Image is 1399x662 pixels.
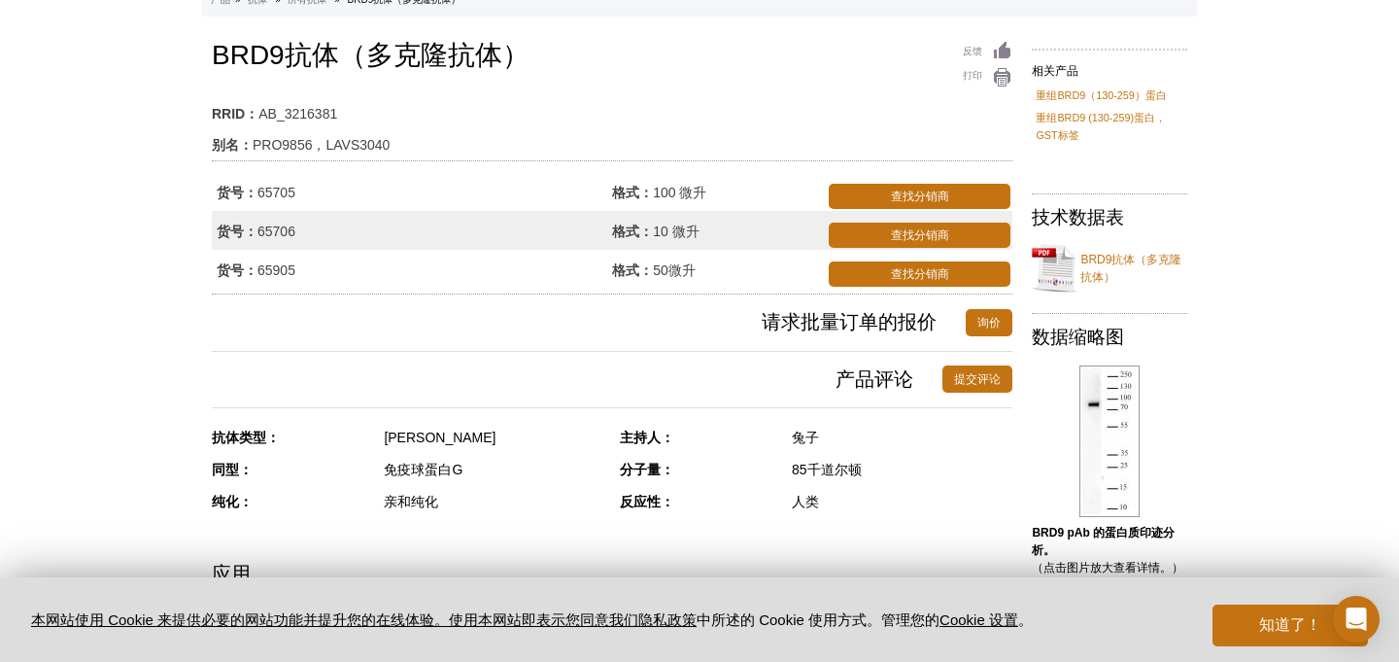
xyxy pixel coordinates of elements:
font: 50微升 [653,262,696,278]
font: 数据缩略图 [1032,327,1124,347]
font: 相关产品 [1032,64,1078,78]
font: 中所述的 Cookie 使用方式 [697,611,867,628]
font: 格式： [612,262,653,278]
font: 反应性： [620,494,674,509]
font: 别名： [212,137,253,153]
font: 同型： [212,462,253,477]
div: Open Intercom Messenger [1333,596,1380,643]
font: BRD9 pAb 的蛋白质印迹分析。 [1032,526,1175,557]
font: （点击图片放大查看详情。） [1032,561,1183,575]
font: 格式： [612,224,653,239]
font: BRD9抗体（多克隆抗体） [1080,253,1181,284]
font: 重组BRD9（130-259）蛋白 [1036,89,1166,101]
font: 。管理您的 [867,611,939,628]
font: 提交评论 [954,372,1001,386]
a: 本网站使用 Cookie 来提供必要的网站功能并提升您的在线体验。使用本网站即表示您同意我们隐私政策 [31,611,697,628]
font: 。 [1018,611,1033,628]
font: 产品评论 [836,368,913,390]
font: RRID： [212,106,258,122]
a: 打印 [963,67,1012,88]
img: 通过蛋白质印迹法检测BRD9抗体（pAb）。 [1079,366,1140,517]
font: Cookie 设置 [939,611,1018,628]
font: 询价 [977,316,1001,330]
font: 格式： [612,185,653,200]
font: 兔子 [792,430,819,445]
font: 反馈 [963,46,982,56]
font: 应用 [212,563,251,584]
font: 65705 [257,185,295,200]
a: 提交评论 [942,366,1012,393]
font: 打印 [963,70,982,81]
font: 知道了！ [1259,616,1321,633]
font: 纯化： [212,494,253,509]
font: [PERSON_NAME] [384,430,495,445]
font: 人类 [792,494,819,509]
font: 请求批量订单的报价 [762,311,937,332]
font: 主持人： [620,430,674,445]
font: 查找分销商 [891,267,949,281]
font: 65706 [257,224,295,239]
a: 查找分销商 [829,223,1010,248]
font: 亲和纯化 [384,494,438,509]
font: 查找分销商 [891,190,949,203]
font: AB_3216381 [258,106,337,122]
font: 查找分销商 [891,228,949,242]
font: PRO9856，LAVS3040 [253,137,390,153]
a: 重组BRD9 (130-259)蛋白，GST标签 [1036,109,1183,144]
font: 重组BRD9 (130-259)蛋白，GST标签 [1036,112,1166,141]
font: 65905 [257,262,295,278]
a: BRD9抗体（多克隆抗体） [1032,239,1187,297]
button: Cookie 设置 [939,611,1018,630]
font: 技术数据表 [1032,207,1124,227]
a: 查找分销商 [829,184,1010,209]
font: 货号： [217,185,257,200]
font: BRD9抗体（多克隆抗体） [212,40,529,70]
font: 货号： [217,262,257,278]
font: 分子量： [620,462,674,477]
font: 抗体类型： [212,430,280,445]
font: 免疫球蛋白G [384,462,462,477]
button: 知道了！ [1212,605,1368,646]
font: 货号： [217,224,257,239]
font: 10 微升 [653,224,699,239]
font: 85千道尔顿 [792,462,862,477]
a: 反馈 [963,41,1012,62]
a: 查找分销商 [829,261,1010,287]
a: 重组BRD9（130-259）蛋白 [1036,87,1166,104]
font: 100 微升 [653,185,706,200]
a: 询价 [966,309,1012,336]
